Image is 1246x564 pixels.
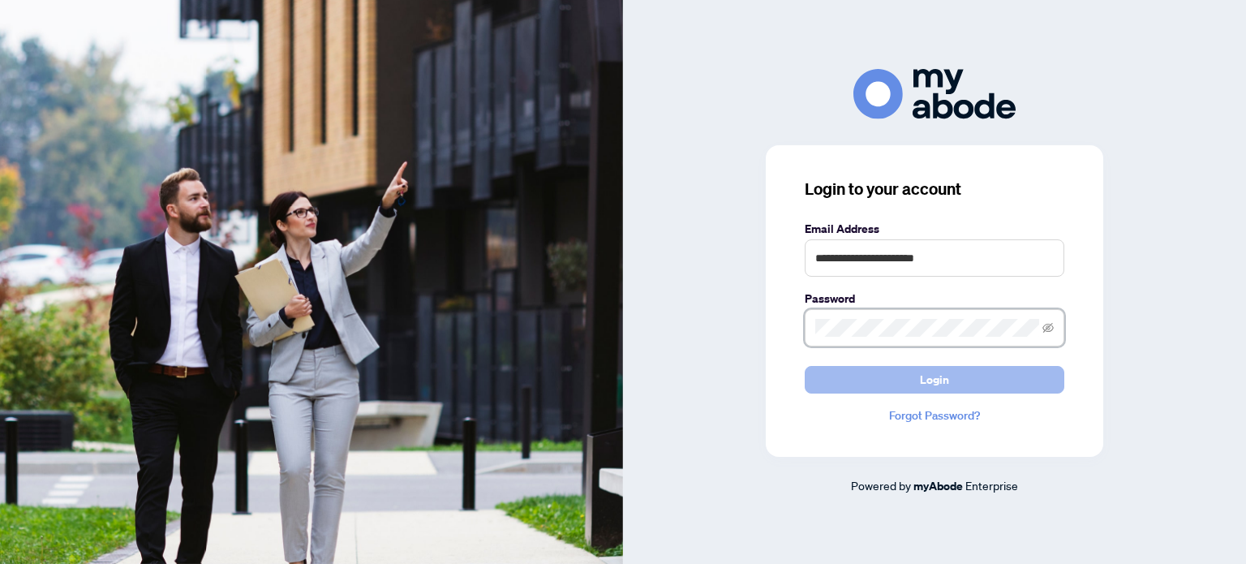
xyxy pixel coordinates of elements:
[805,366,1064,394] button: Login
[805,290,1064,308] label: Password
[853,69,1016,118] img: ma-logo
[851,478,911,493] span: Powered by
[913,477,963,495] a: myAbode
[805,220,1064,238] label: Email Address
[920,367,949,393] span: Login
[1042,322,1054,334] span: eye-invisible
[805,407,1064,424] a: Forgot Password?
[805,178,1064,200] h3: Login to your account
[965,478,1018,493] span: Enterprise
